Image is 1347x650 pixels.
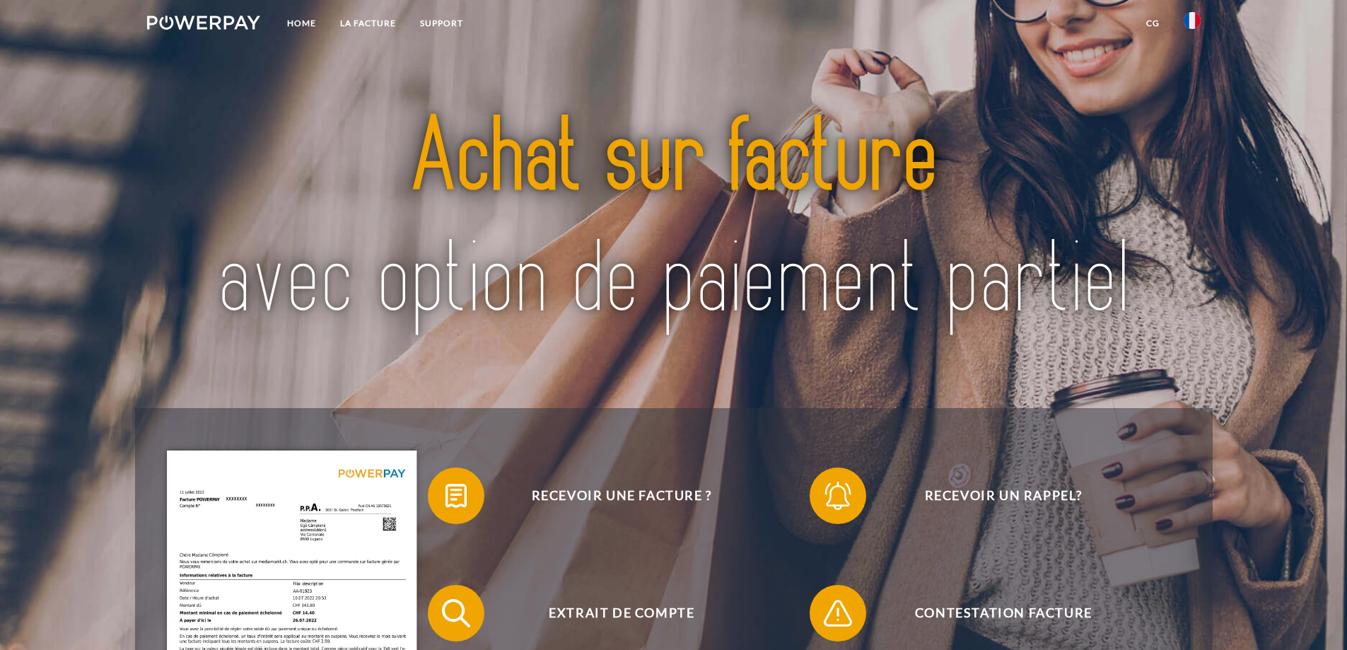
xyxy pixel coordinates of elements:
[810,468,1177,524] button: Recevoir un rappel?
[830,585,1177,642] span: Contestation Facture
[438,478,474,513] img: qb_bill.svg
[830,468,1177,524] span: Recevoir un rappel?
[199,65,1148,375] img: title-powerpay_fr.svg
[1134,11,1172,36] a: CG
[275,11,328,36] a: Home
[328,11,408,36] a: LA FACTURE
[438,596,474,631] img: qb_search.svg
[147,16,261,30] img: logo-powerpay-white.svg
[448,468,795,524] span: Recevoir une facture ?
[428,468,795,524] button: Recevoir une facture ?
[428,585,795,642] button: Extrait de compte
[810,585,1177,642] button: Contestation Facture
[1290,593,1336,639] iframe: Bouton de lancement de la fenêtre de messagerie
[1184,12,1201,29] img: fr
[820,478,856,513] img: qb_bell.svg
[448,585,795,642] span: Extrait de compte
[408,11,475,36] a: Support
[820,596,856,631] img: qb_warning.svg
